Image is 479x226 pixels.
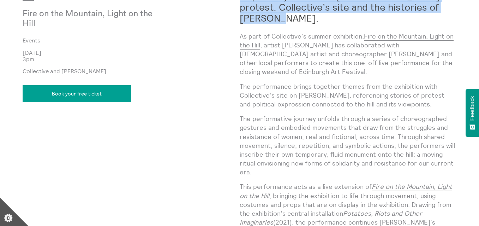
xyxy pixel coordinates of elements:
a: Events [23,37,228,44]
span: Feedback [469,96,475,121]
a: Fire on the Mountain, Light on the Hill [240,32,454,50]
button: Feedback - Show survey [466,89,479,137]
p: Fire on the Mountain, Light on the Hill [23,9,167,29]
p: [DATE] [23,50,240,56]
p: The performance brings together themes from the exhibition with Collective’s site on [PERSON_NAME... [240,82,457,109]
p: As part of Collective’s summer exhibition, , artist [PERSON_NAME] has collaborated with [DEMOGRAP... [240,32,457,76]
a: Fire on the Mountain, Light on the Hill [240,182,452,200]
a: Book your free ticket [23,85,131,102]
p: The performative journey unfolds through a series of choreographed gestures and embodied movement... [240,114,457,176]
p: 3pm [23,56,240,62]
p: Collective and [PERSON_NAME] [23,68,240,74]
